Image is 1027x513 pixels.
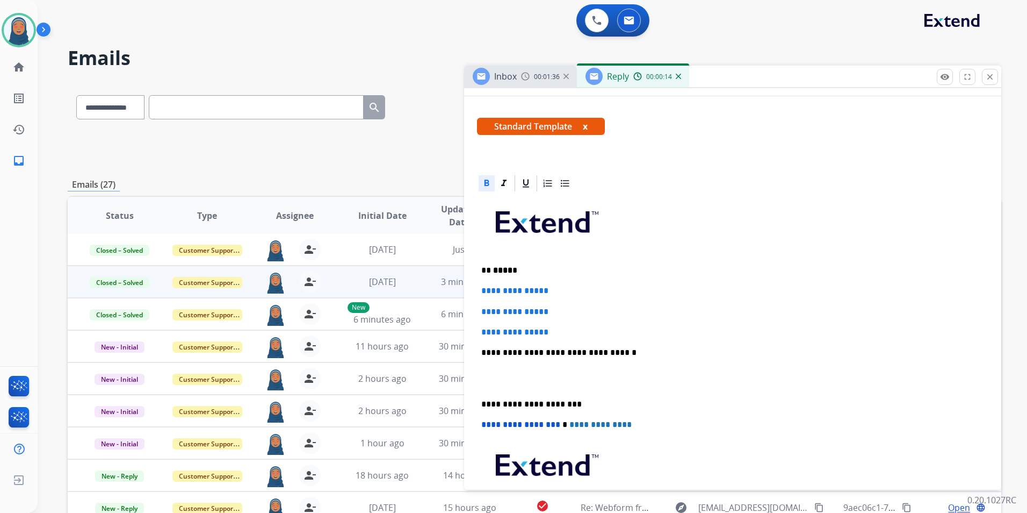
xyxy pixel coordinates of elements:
span: 6 minutes ago [353,313,411,325]
mat-icon: remove_red_eye [940,72,950,82]
span: Customer Support [172,277,242,288]
mat-icon: search [368,101,381,114]
span: 1 hour ago [360,437,404,449]
mat-icon: language [976,503,986,512]
img: agent-avatar [265,271,286,294]
mat-icon: close [985,72,995,82]
span: Updated Date [435,203,483,229]
span: 11 hours ago [356,340,409,352]
span: Closed – Solved [90,245,149,256]
mat-icon: home [12,61,25,74]
span: 18 hours ago [356,469,409,481]
span: 3 minutes ago [441,276,498,288]
span: 2 hours ago [358,373,407,384]
span: 14 hours ago [443,469,496,481]
mat-icon: person_remove [303,437,316,450]
span: New - Initial [95,374,144,385]
span: Customer Support [172,438,242,450]
span: 30 minutes ago [439,340,501,352]
span: Closed – Solved [90,309,149,320]
span: New - Initial [95,341,144,353]
span: Closed – Solved [90,277,149,288]
div: Underline [518,175,534,191]
div: Italic [496,175,512,191]
mat-icon: person_remove [303,340,316,353]
span: 00:01:36 [534,73,560,81]
mat-icon: person_remove [303,243,316,256]
span: Customer Support [172,406,242,417]
span: Inbox [494,70,517,82]
span: Customer Support [172,245,242,256]
span: Initial Date [358,209,407,222]
span: Type [197,209,217,222]
span: 30 minutes ago [439,437,501,449]
p: New [348,302,370,313]
span: Status [106,209,134,222]
span: Customer Support [172,471,242,482]
span: 2 hours ago [358,405,407,417]
mat-icon: history [12,123,25,136]
div: Bullet List [557,175,573,191]
span: [DATE] [369,244,396,255]
mat-icon: person_remove [303,372,316,385]
span: 30 minutes ago [439,373,501,384]
span: Reply [607,70,629,82]
mat-icon: content_copy [814,503,824,512]
img: agent-avatar [265,303,286,326]
span: New - Initial [95,406,144,417]
img: agent-avatar [265,432,286,455]
span: Just now [453,244,487,255]
span: 30 minutes ago [439,405,501,417]
span: Standard Template [477,118,605,135]
span: New - Reply [95,471,144,482]
span: Assignee [276,209,314,222]
mat-icon: person_remove [303,469,316,482]
button: x [583,120,588,133]
span: 6 minutes ago [441,308,498,320]
img: agent-avatar [265,400,286,423]
img: avatar [4,15,34,45]
img: agent-avatar [265,336,286,358]
mat-icon: person_remove [303,308,316,320]
span: Customer Support [172,374,242,385]
mat-icon: check_circle [536,500,549,512]
mat-icon: list_alt [12,92,25,105]
h2: Emails [68,47,1001,69]
span: [DATE] [369,276,396,288]
mat-icon: content_copy [902,503,912,512]
mat-icon: fullscreen [963,72,972,82]
p: Emails (27) [68,178,120,191]
span: Customer Support [172,309,242,320]
img: agent-avatar [265,465,286,487]
span: New - Initial [95,438,144,450]
mat-icon: person_remove [303,404,316,417]
div: Bold [479,175,495,191]
p: 0.20.1027RC [967,494,1016,507]
div: Ordered List [540,175,556,191]
img: agent-avatar [265,239,286,261]
img: agent-avatar [265,368,286,390]
span: 00:00:14 [646,73,672,81]
mat-icon: person_remove [303,275,316,288]
span: Customer Support [172,341,242,353]
mat-icon: inbox [12,154,25,167]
